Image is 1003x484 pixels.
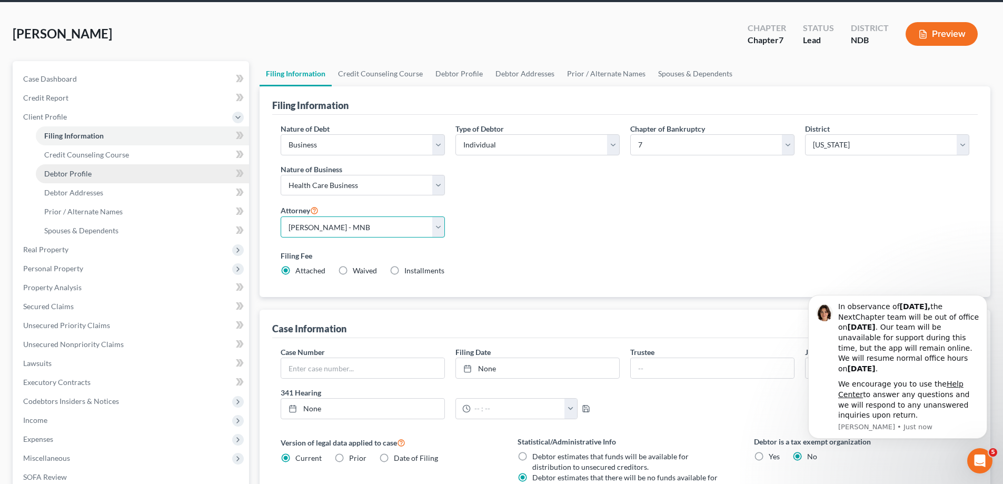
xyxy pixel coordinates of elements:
div: Status [803,22,834,34]
span: Real Property [23,245,68,254]
label: Trustee [630,347,654,358]
div: District [851,22,889,34]
span: Personal Property [23,264,83,273]
a: Credit Report [15,88,249,107]
label: Debtor is a tax exempt organization [754,436,969,447]
a: Executory Contracts [15,373,249,392]
span: Credit Report [23,93,68,102]
a: Credit Counseling Course [332,61,429,86]
label: Type of Debtor [455,123,504,134]
label: Attorney [281,204,319,216]
a: None [456,358,619,378]
span: Property Analysis [23,283,82,292]
div: Filing Information [272,99,349,112]
label: 341 Hearing [275,387,625,398]
span: Yes [769,452,780,461]
iframe: Intercom notifications message [792,279,1003,456]
span: Income [23,416,47,424]
span: Expenses [23,434,53,443]
span: Debtor Profile [44,169,92,178]
span: SOFA Review [23,472,67,481]
a: Prior / Alternate Names [36,202,249,221]
span: Lawsuits [23,359,52,368]
a: Prior / Alternate Names [561,61,652,86]
label: Chapter of Bankruptcy [630,123,705,134]
span: 5 [989,448,997,457]
label: Version of legal data applied to case [281,436,496,449]
label: Nature of Debt [281,123,330,134]
div: NDB [851,34,889,46]
label: District [805,123,830,134]
div: Chapter [748,22,786,34]
span: No [807,452,817,461]
span: Prior / Alternate Names [44,207,123,216]
a: Unsecured Priority Claims [15,316,249,335]
a: Spouses & Dependents [652,61,739,86]
input: -- [631,358,794,378]
a: Property Analysis [15,278,249,297]
label: Filing Fee [281,250,969,261]
span: Attached [295,266,325,275]
span: Unsecured Priority Claims [23,321,110,330]
a: Debtor Addresses [36,183,249,202]
input: -- : -- [471,399,565,419]
input: Enter case number... [281,358,444,378]
a: Filing Information [260,61,332,86]
a: Lawsuits [15,354,249,373]
span: 7 [779,35,783,45]
a: Debtor Profile [429,61,489,86]
span: [PERSON_NAME] [13,26,112,41]
a: Debtor Addresses [489,61,561,86]
div: Lead [803,34,834,46]
span: Case Dashboard [23,74,77,83]
span: Debtor Addresses [44,188,103,197]
label: Case Number [281,347,325,358]
span: Miscellaneous [23,453,70,462]
span: Executory Contracts [23,378,91,387]
a: Credit Counseling Course [36,145,249,164]
a: Filing Information [36,126,249,145]
a: Unsecured Nonpriority Claims [15,335,249,354]
span: Date of Filing [394,453,438,462]
span: Installments [404,266,444,275]
span: Codebtors Insiders & Notices [23,397,119,406]
a: Spouses & Dependents [36,221,249,240]
label: Filing Date [455,347,491,358]
div: Chapter [748,34,786,46]
span: Unsecured Nonpriority Claims [23,340,124,349]
a: Debtor Profile [36,164,249,183]
iframe: Intercom live chat [967,448,992,473]
span: Credit Counseling Course [44,150,129,159]
button: Preview [906,22,978,46]
span: Current [295,453,322,462]
span: Client Profile [23,112,67,121]
a: None [281,399,444,419]
span: Prior [349,453,366,462]
a: Case Dashboard [15,70,249,88]
label: Statistical/Administrative Info [518,436,733,447]
span: Waived [353,266,377,275]
label: Nature of Business [281,164,342,175]
div: Case Information [272,322,346,335]
span: Spouses & Dependents [44,226,118,235]
span: Debtor estimates that funds will be available for distribution to unsecured creditors. [532,452,689,471]
span: Secured Claims [23,302,74,311]
span: Filing Information [44,131,104,140]
a: Secured Claims [15,297,249,316]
